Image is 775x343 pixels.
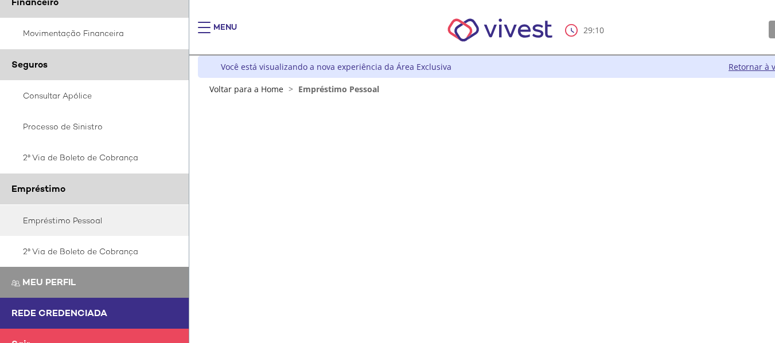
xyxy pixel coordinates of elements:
[298,84,379,94] span: Empréstimo Pessoal
[286,84,296,94] span: >
[595,25,604,36] span: 10
[209,84,283,94] a: Voltar para a Home
[435,6,565,54] img: Vivest
[565,24,606,37] div: :
[11,58,48,70] span: Seguros
[11,279,20,287] img: Meu perfil
[583,25,593,36] span: 29
[221,61,451,72] div: Você está visualizando a nova experiência da Área Exclusiva
[213,22,237,45] div: Menu
[11,307,107,319] span: Rede Credenciada
[11,183,65,195] span: Empréstimo
[22,276,76,288] span: Meu perfil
